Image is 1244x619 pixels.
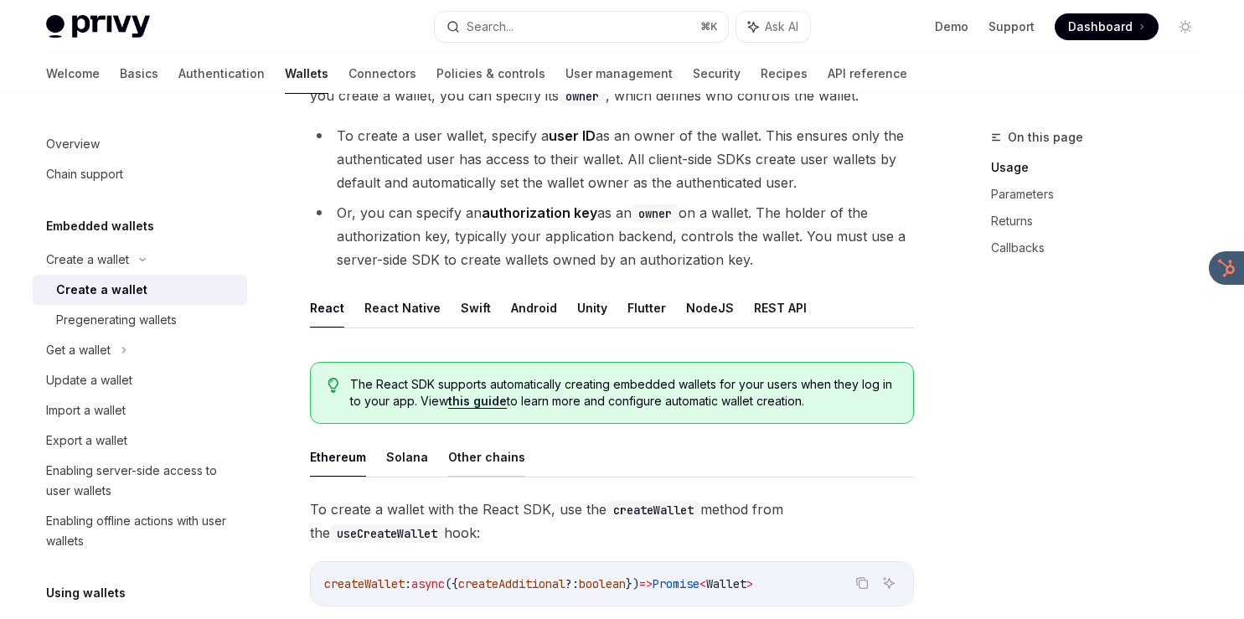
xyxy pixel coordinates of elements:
[565,54,673,94] a: User management
[761,54,808,94] a: Recipes
[310,437,366,477] button: Ethereum
[33,506,247,556] a: Enabling offline actions with user wallets
[435,12,728,42] button: Search...⌘K
[991,154,1212,181] a: Usage
[46,164,123,184] div: Chain support
[120,54,158,94] a: Basics
[364,288,441,328] button: React Native
[754,288,807,328] button: REST API
[653,576,699,591] span: Promise
[386,437,428,477] button: Solana
[607,501,700,519] code: createWallet
[310,124,914,194] li: To create a user wallet, specify a as an owner of the wallet. This ensures only the authenticated...
[411,576,445,591] span: async
[46,461,237,501] div: Enabling server-side access to user wallets
[693,54,741,94] a: Security
[445,576,458,591] span: ({
[627,288,666,328] button: Flutter
[33,129,247,159] a: Overview
[46,370,132,390] div: Update a wallet
[700,20,718,34] span: ⌘ K
[851,572,873,594] button: Copy the contents from the code block
[330,524,444,543] code: useCreateWallet
[736,12,810,42] button: Ask AI
[46,583,126,603] h5: Using wallets
[350,376,896,410] span: The React SDK supports automatically creating embedded wallets for your users when they log in to...
[935,18,968,35] a: Demo
[579,576,626,591] span: boolean
[828,54,907,94] a: API reference
[56,310,177,330] div: Pregenerating wallets
[56,280,147,300] div: Create a wallet
[436,54,545,94] a: Policies & controls
[33,275,247,305] a: Create a wallet
[46,54,100,94] a: Welcome
[686,288,734,328] button: NodeJS
[46,250,129,270] div: Create a wallet
[348,54,416,94] a: Connectors
[33,365,247,395] a: Update a wallet
[878,572,900,594] button: Ask AI
[458,576,565,591] span: createAdditional
[549,127,596,144] strong: user ID
[559,87,606,106] code: owner
[988,18,1035,35] a: Support
[310,201,914,271] li: Or, you can specify an as an on a wallet. The holder of the authorization key, typically your app...
[461,288,491,328] button: Swift
[310,498,914,544] span: To create a wallet with the React SDK, use the method from the hook:
[632,204,679,223] code: owner
[699,576,706,591] span: <
[46,431,127,451] div: Export a wallet
[511,288,557,328] button: Android
[285,54,328,94] a: Wallets
[405,576,411,591] span: :
[178,54,265,94] a: Authentication
[33,159,247,189] a: Chain support
[467,17,514,37] div: Search...
[1008,127,1083,147] span: On this page
[33,426,247,456] a: Export a wallet
[482,204,597,221] strong: authorization key
[46,216,154,236] h5: Embedded wallets
[746,576,753,591] span: >
[46,15,150,39] img: light logo
[310,288,344,328] button: React
[991,235,1212,261] a: Callbacks
[639,576,653,591] span: =>
[46,400,126,420] div: Import a wallet
[991,181,1212,208] a: Parameters
[46,134,100,154] div: Overview
[706,576,746,591] span: Wallet
[33,456,247,506] a: Enabling server-side access to user wallets
[1055,13,1159,40] a: Dashboard
[577,288,607,328] button: Unity
[448,394,507,409] a: this guide
[1172,13,1199,40] button: Toggle dark mode
[565,576,579,591] span: ?:
[765,18,798,35] span: Ask AI
[328,378,339,393] svg: Tip
[626,576,639,591] span: })
[33,305,247,335] a: Pregenerating wallets
[33,395,247,426] a: Import a wallet
[46,511,237,551] div: Enabling offline actions with user wallets
[46,340,111,360] div: Get a wallet
[1068,18,1133,35] span: Dashboard
[448,437,525,477] button: Other chains
[991,208,1212,235] a: Returns
[324,576,405,591] span: createWallet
